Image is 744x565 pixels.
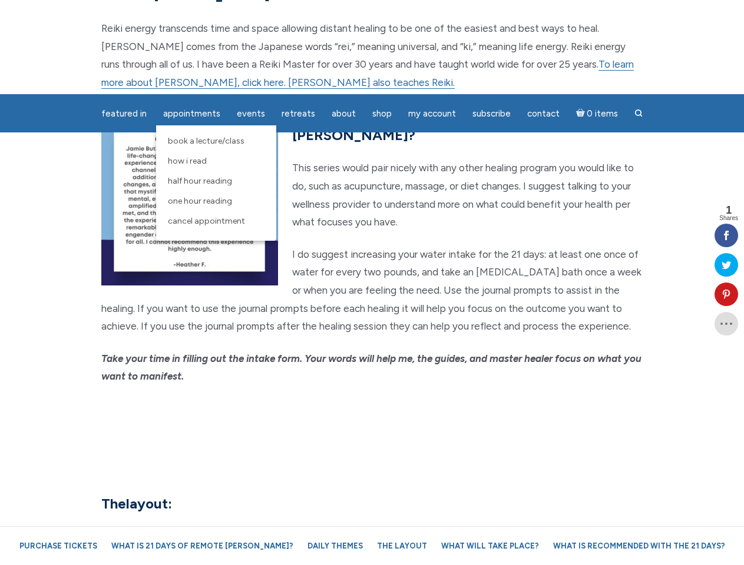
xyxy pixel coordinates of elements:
[101,108,147,119] span: featured in
[371,536,433,556] a: The Layout
[282,108,315,119] span: Retreats
[168,196,232,206] span: One Hour Reading
[527,108,560,119] span: Contact
[719,205,738,215] span: 1
[101,495,172,512] strong: The layout:
[719,215,738,221] span: Shares
[587,109,618,118] span: 0 items
[162,211,270,231] a: Cancel Appointment
[237,108,265,119] span: Events
[332,108,356,119] span: About
[101,159,643,231] p: This series would pair nicely with any other healing program you would like to do, such as acupun...
[292,107,610,144] strong: What is recommended along with the 21 Days of [PERSON_NAME]?
[101,58,634,89] a: To learn more about [PERSON_NAME], click here. [PERSON_NAME] also teaches Reiki.
[94,102,154,125] a: featured in
[163,108,220,119] span: Appointments
[156,102,227,125] a: Appointments
[14,536,103,556] a: Purchase Tickets
[465,102,518,125] a: Subscribe
[576,108,587,119] i: Cart
[520,102,567,125] a: Contact
[162,171,270,191] a: Half Hour Reading
[401,102,463,125] a: My Account
[569,101,626,125] a: Cart0 items
[101,245,643,335] p: I do suggest increasing your water intake for the 21 days: at least one once of water for every t...
[325,102,363,125] a: About
[230,102,272,125] a: Events
[101,353,642,383] em: Take your time in filling out the intake form. Your words will help me, the guides, and master he...
[168,216,245,226] span: Cancel Appointment
[162,131,270,151] a: Book a Lecture/Class
[162,191,270,211] a: One Hour Reading
[547,536,731,556] a: What is recommended with the 21 Days?
[408,108,456,119] span: My Account
[168,176,232,186] span: Half Hour Reading
[18,18,84,65] img: Jamie Butler. The Everyday Medium
[302,536,369,556] a: Daily Themes
[435,536,545,556] a: What will take place?
[372,108,392,119] span: Shop
[365,102,399,125] a: Shop
[472,108,511,119] span: Subscribe
[168,136,244,146] span: Book a Lecture/Class
[275,102,322,125] a: Retreats
[162,151,270,171] a: How I Read
[101,19,643,91] p: Reiki energy transcends time and space allowing distant healing to be one of the easiest and best...
[168,156,207,166] span: How I Read
[105,536,299,556] a: What is 21 Days of Remote [PERSON_NAME]?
